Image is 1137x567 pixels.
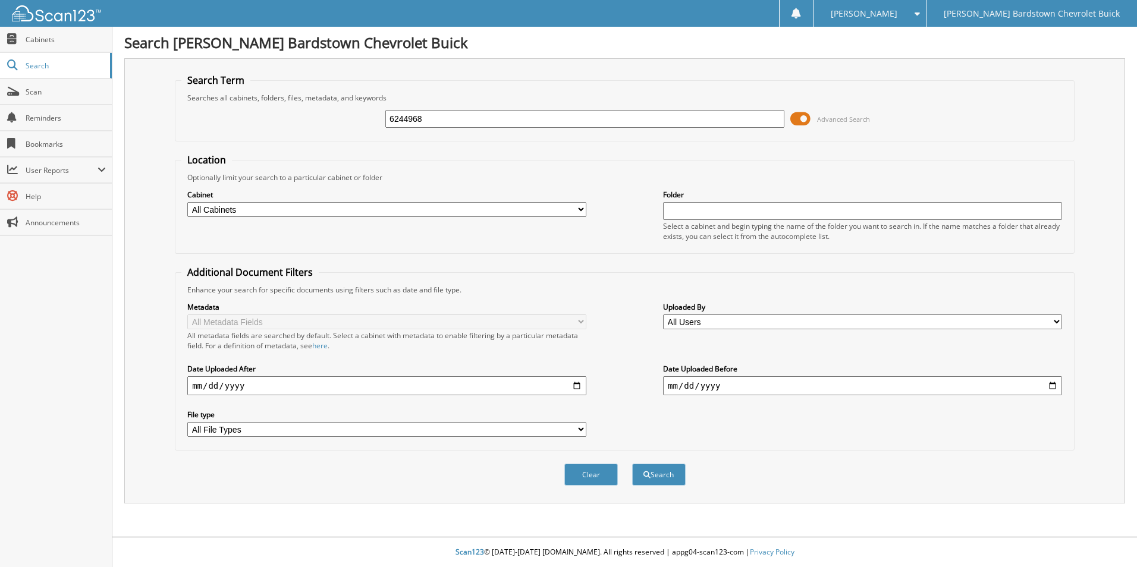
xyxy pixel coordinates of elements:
[1078,510,1137,567] iframe: Chat Widget
[187,409,586,420] label: File type
[26,34,106,45] span: Cabinets
[181,172,1068,182] div: Optionally limit your search to a particular cabinet or folder
[831,10,897,17] span: [PERSON_NAME]
[663,376,1062,395] input: end
[26,113,106,123] span: Reminders
[632,464,686,486] button: Search
[663,190,1062,200] label: Folder
[456,547,484,557] span: Scan123
[187,364,586,374] label: Date Uploaded After
[187,302,586,312] label: Metadata
[181,93,1068,103] div: Searches all cabinets, folders, files, metadata, and keywords
[26,87,106,97] span: Scan
[26,191,106,201] span: Help
[181,74,250,87] legend: Search Term
[181,285,1068,295] div: Enhance your search for specific documents using filters such as date and file type.
[750,547,794,557] a: Privacy Policy
[663,302,1062,312] label: Uploaded By
[817,115,870,124] span: Advanced Search
[187,376,586,395] input: start
[26,61,104,71] span: Search
[124,33,1125,52] h1: Search [PERSON_NAME] Bardstown Chevrolet Buick
[26,218,106,228] span: Announcements
[187,190,586,200] label: Cabinet
[187,330,586,351] div: All metadata fields are searched by default. Select a cabinet with metadata to enable filtering b...
[181,266,319,279] legend: Additional Document Filters
[26,165,98,175] span: User Reports
[663,364,1062,374] label: Date Uploaded Before
[312,341,328,351] a: here
[12,5,101,21] img: scan123-logo-white.svg
[663,221,1062,241] div: Select a cabinet and begin typing the name of the folder you want to search in. If the name match...
[26,139,106,149] span: Bookmarks
[181,153,232,166] legend: Location
[564,464,618,486] button: Clear
[112,538,1137,567] div: © [DATE]-[DATE] [DOMAIN_NAME]. All rights reserved | appg04-scan123-com |
[944,10,1120,17] span: [PERSON_NAME] Bardstown Chevrolet Buick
